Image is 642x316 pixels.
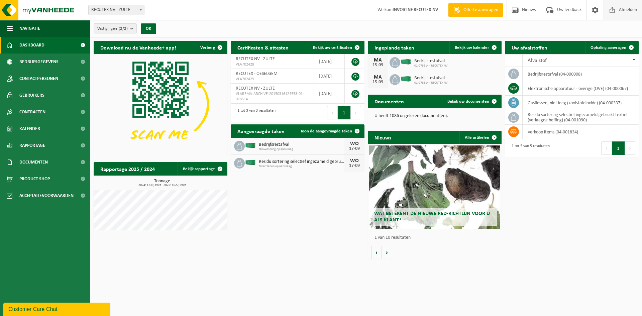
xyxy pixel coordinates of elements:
button: Next [351,106,361,119]
a: Bekijk rapportage [178,162,227,176]
span: Documenten [19,154,48,171]
div: WO [348,158,361,164]
button: 1 [338,106,351,119]
span: Bekijk uw kalender [455,45,489,50]
a: Toon de aangevraagde taken [295,124,364,138]
button: 1 [612,141,625,155]
button: Next [625,141,635,155]
span: Bedrijfsrestafval [414,59,448,64]
td: residu sortering selectief ingezameld gebruikt textiel (verlaagde heffing) (04-001090) [523,110,639,125]
span: RECUTEX NV - ZULTE [236,57,275,62]
span: Bedrijfsrestafval [414,76,448,81]
div: 17-09 [348,146,361,151]
div: 1 tot 5 van 5 resultaten [508,141,550,155]
button: Verberg [195,41,227,54]
button: OK [141,23,156,34]
iframe: chat widget [3,301,112,316]
span: Acceptatievoorwaarden [19,187,74,204]
img: HK-XC-40-GN-00 [400,76,412,82]
h2: Uw afvalstoffen [505,41,554,54]
span: Bekijk uw certificaten [313,45,352,50]
td: [DATE] [314,84,345,104]
h2: Certificaten & attesten [231,41,295,54]
button: Vorige [371,246,382,259]
span: 2024: 1739,390 t - 2025: 1027,290 t [97,184,227,187]
img: HK-XC-40-GN-00 [245,142,256,148]
div: 17-09 [348,164,361,168]
div: MA [371,58,385,63]
span: RECUTEX NV - ZULTE [89,5,144,15]
div: MA [371,75,385,80]
span: Kalender [19,120,40,137]
a: Bekijk uw certificaten [308,41,364,54]
a: Wat betekent de nieuwe RED-richtlijn voor u als klant? [369,145,500,229]
span: Bedrijfsrestafval [259,142,344,147]
span: Omwisseling op aanvraag [259,147,344,151]
td: [DATE] [314,69,345,84]
div: 1 tot 3 van 3 resultaten [234,105,276,120]
span: Direct laden op aanvraag [259,165,344,169]
h2: Aangevraagde taken [231,124,291,137]
button: Previous [601,141,612,155]
a: Alle artikelen [459,131,501,144]
span: VLA702428 [236,62,309,67]
span: RECUTEX NV - ZULTE [236,86,275,91]
span: Verberg [200,45,215,50]
span: Ophaling aanvragen [591,45,626,50]
div: 15-09 [371,80,385,85]
span: Gebruikers [19,87,44,104]
span: VLA702429 [236,77,309,82]
span: 01-078514 - RECUTEX NV [414,64,448,68]
h2: Download nu de Vanheede+ app! [94,41,183,54]
td: [DATE] [314,54,345,69]
img: HK-XC-40-GN-00 [400,59,412,65]
span: Dashboard [19,37,44,54]
span: VLAREMA-ARCHIVE-20150316124553-01-078514 [236,91,309,102]
div: 15-09 [371,63,385,68]
span: Contracten [19,104,45,120]
p: 1 van 10 resultaten [374,235,498,240]
span: Contactpersonen [19,70,58,87]
span: 01-078514 - RECUTEX NV [414,81,448,85]
button: Vestigingen(2/2) [94,23,137,33]
h2: Nieuws [368,131,398,144]
strong: INVOICINF RECUTEX NV [393,7,438,12]
span: Vestigingen [97,24,128,34]
h2: Ingeplande taken [368,41,421,54]
span: Bekijk uw documenten [447,99,489,104]
span: Toon de aangevraagde taken [300,129,352,133]
a: Ophaling aanvragen [585,41,638,54]
span: Navigatie [19,20,40,37]
span: Offerte aanvragen [462,7,500,13]
img: HK-XC-40-GN-00 [245,160,256,166]
button: Previous [327,106,338,119]
a: Offerte aanvragen [448,3,503,17]
span: Afvalstof [528,58,547,63]
span: Wat betekent de nieuwe RED-richtlijn voor u als klant? [374,211,490,223]
h2: Documenten [368,95,411,108]
div: WO [348,141,361,146]
span: Bedrijfsgegevens [19,54,59,70]
span: RECUTEX - OESELGEM [236,71,278,76]
button: Volgende [382,246,392,259]
span: RECUTEX NV - ZULTE [88,5,144,15]
span: Residu sortering selectief ingezameld gebruikt textiel (verlaagde heffing) [259,159,344,165]
td: elektronische apparatuur - overige (OVE) (04-000067) [523,81,639,96]
h2: Rapportage 2025 / 2024 [94,162,162,175]
p: U heeft 1086 ongelezen document(en). [374,114,495,118]
span: Rapportage [19,137,45,154]
img: Download de VHEPlus App [94,54,227,154]
span: Product Shop [19,171,50,187]
a: Bekijk uw kalender [449,41,501,54]
a: Bekijk uw documenten [442,95,501,108]
h3: Tonnage [97,179,227,187]
td: bedrijfsrestafval (04-000008) [523,67,639,81]
count: (2/2) [119,26,128,31]
td: verkoop items (04-001834) [523,125,639,139]
td: gasflessen, niet leeg (koolstofdioxide) (04-000337) [523,96,639,110]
